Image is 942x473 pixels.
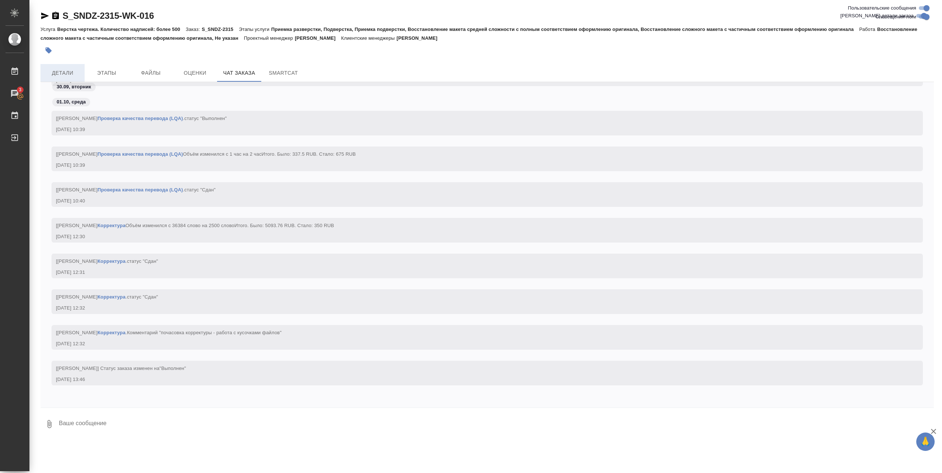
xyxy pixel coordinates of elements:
span: Детали [45,68,80,78]
span: Оценки [177,68,213,78]
span: SmartCat [266,68,301,78]
p: Услуга [40,27,57,32]
span: [[PERSON_NAME] Объём изменился с 36384 слово на 2500 слово [56,223,334,228]
span: статус "Сдан" [127,294,158,300]
p: [PERSON_NAME] [397,35,443,41]
div: [DATE] 10:40 [56,197,897,205]
span: Файлы [133,68,169,78]
p: Проектный менеджер [244,35,295,41]
div: [DATE] 12:32 [56,340,897,347]
span: 🙏 [919,434,932,449]
a: Корректура [98,330,125,335]
span: Итого. Было: 337.5 RUB. Стало: 675 RUB [262,151,356,157]
span: [[PERSON_NAME] . [56,258,158,264]
p: 01.10, среда [57,98,86,106]
a: Корректура [98,294,125,300]
a: S_SNDZ-2315-WK-016 [63,11,154,21]
p: Верстка чертежа. Количество надписей: более 500 [57,27,185,32]
p: Клиентские менеджеры [341,35,397,41]
a: Корректура [98,258,125,264]
a: Корректура [98,223,125,228]
span: статус "Сдан" [184,187,216,193]
p: Заказ: [186,27,202,32]
span: Итого. Было: 5093.76 RUB. Стало: 350 RUB [234,223,334,228]
span: [[PERSON_NAME] . [56,116,227,121]
p: Этапы услуги [239,27,271,32]
p: [PERSON_NAME] [295,35,341,41]
div: [DATE] 13:46 [56,376,897,383]
button: Скопировать ссылку [51,11,60,20]
p: 30.09, вторник [57,83,91,91]
button: Скопировать ссылку для ЯМессенджера [40,11,49,20]
p: Приемка разверстки, Подверстка, Приемка подверстки, Восстановление макета средней сложности с пол... [271,27,859,32]
div: [DATE] 12:32 [56,304,897,312]
span: статус "Выполнен" [184,116,227,121]
p: S_SNDZ-2315 [202,27,239,32]
div: [DATE] 10:39 [56,162,897,169]
div: [DATE] 12:30 [56,233,897,240]
span: Оповещения-логи [875,13,916,21]
span: [[PERSON_NAME] . [56,187,216,193]
span: статус "Сдан" [127,258,158,264]
span: "Выполнен" [159,366,186,371]
span: Чат заказа [222,68,257,78]
span: [[PERSON_NAME]] Статус заказа изменен на [56,366,186,371]
span: Этапы [89,68,124,78]
span: 3 [14,86,26,93]
span: [[PERSON_NAME] Объём изменился с 1 час на 2 час [56,151,356,157]
a: Проверка качества перевода (LQA) [98,187,183,193]
a: Проверка качества перевода (LQA) [98,116,183,121]
span: [[PERSON_NAME] . [56,294,158,300]
span: Пользовательские сообщения [848,4,916,12]
div: [DATE] 10:39 [56,126,897,133]
span: [[PERSON_NAME] . [56,330,281,335]
p: Работа [859,27,877,32]
div: [DATE] 12:31 [56,269,897,276]
button: 🙏 [916,433,935,451]
a: 3 [2,84,28,103]
button: Добавить тэг [40,42,57,59]
span: [PERSON_NAME] детали заказа [840,12,914,20]
a: Проверка качества перевода (LQA) [98,151,183,157]
span: Комментарий "почасовка корректуры - работа с кусочками файлов" [127,330,281,335]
